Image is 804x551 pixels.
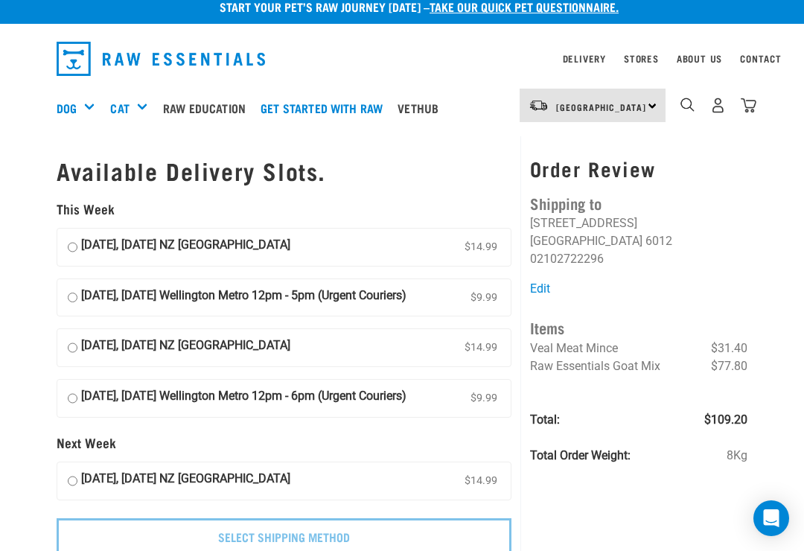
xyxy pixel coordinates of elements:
strong: [DATE], [DATE] NZ [GEOGRAPHIC_DATA] [81,337,290,359]
span: Raw Essentials Goat Mix [530,359,660,373]
a: Edit [530,281,550,296]
nav: dropdown navigation [45,36,759,82]
span: $9.99 [468,387,500,410]
span: $31.40 [711,340,747,357]
span: $109.20 [704,411,747,429]
span: $9.99 [468,287,500,309]
a: Get started with Raw [257,78,394,138]
a: About Us [677,56,722,61]
a: Delivery [563,56,606,61]
a: Contact [740,56,782,61]
li: 02102722296 [530,252,604,266]
h4: Shipping to [530,191,747,214]
h5: This Week [57,202,511,217]
div: Open Intercom Messenger [753,500,789,536]
a: Dog [57,99,77,117]
h3: Order Review [530,157,747,180]
img: van-moving.png [529,99,549,112]
span: $14.99 [462,470,500,492]
strong: [DATE], [DATE] NZ [GEOGRAPHIC_DATA] [81,236,290,258]
input: [DATE], [DATE] NZ [GEOGRAPHIC_DATA] $14.99 [68,470,77,492]
input: [DATE], [DATE] Wellington Metro 12pm - 6pm (Urgent Couriers) $9.99 [68,387,77,410]
img: home-icon-1@2x.png [680,98,695,112]
li: [STREET_ADDRESS] [530,216,637,230]
strong: [DATE], [DATE] Wellington Metro 12pm - 6pm (Urgent Couriers) [81,387,406,410]
h4: Items [530,316,747,339]
a: Raw Education [159,78,257,138]
a: Cat [110,99,129,117]
strong: [DATE], [DATE] NZ [GEOGRAPHIC_DATA] [81,470,290,492]
a: take our quick pet questionnaire. [430,3,619,10]
span: [GEOGRAPHIC_DATA] [556,104,646,109]
img: home-icon@2x.png [741,98,756,113]
span: Veal Meat Mince [530,341,618,355]
img: Raw Essentials Logo [57,42,265,76]
span: $14.99 [462,236,500,258]
strong: Total Order Weight: [530,448,631,462]
strong: Total: [530,413,560,427]
span: $77.80 [711,357,747,375]
a: Stores [624,56,659,61]
span: $14.99 [462,337,500,359]
h5: Next Week [57,436,511,450]
strong: [DATE], [DATE] Wellington Metro 12pm - 5pm (Urgent Couriers) [81,287,406,309]
li: [GEOGRAPHIC_DATA] 6012 [530,234,672,248]
input: [DATE], [DATE] NZ [GEOGRAPHIC_DATA] $14.99 [68,236,77,258]
span: 8Kg [727,447,747,465]
input: [DATE], [DATE] Wellington Metro 12pm - 5pm (Urgent Couriers) $9.99 [68,287,77,309]
img: user.png [710,98,726,113]
a: Vethub [394,78,450,138]
h1: Available Delivery Slots. [57,157,511,184]
input: [DATE], [DATE] NZ [GEOGRAPHIC_DATA] $14.99 [68,337,77,359]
